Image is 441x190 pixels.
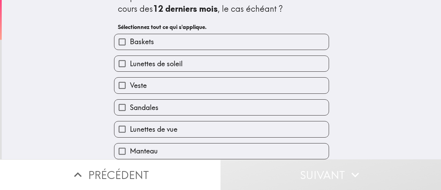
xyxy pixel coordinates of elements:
button: Suivant [220,159,441,190]
span: Lunettes de soleil [130,59,183,69]
h6: Sélectionnez tout ce qui s'applique. [118,23,325,31]
span: Baskets [130,37,154,47]
button: Manteau [114,143,329,159]
button: Sandales [114,100,329,115]
button: Lunettes de vue [114,121,329,137]
span: Lunettes de vue [130,124,177,134]
span: Manteau [130,146,158,156]
button: Veste [114,78,329,93]
button: Baskets [114,34,329,50]
span: Veste [130,81,147,90]
b: 12 derniers mois [153,3,218,14]
span: Sandales [130,103,158,112]
button: Lunettes de soleil [114,56,329,71]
